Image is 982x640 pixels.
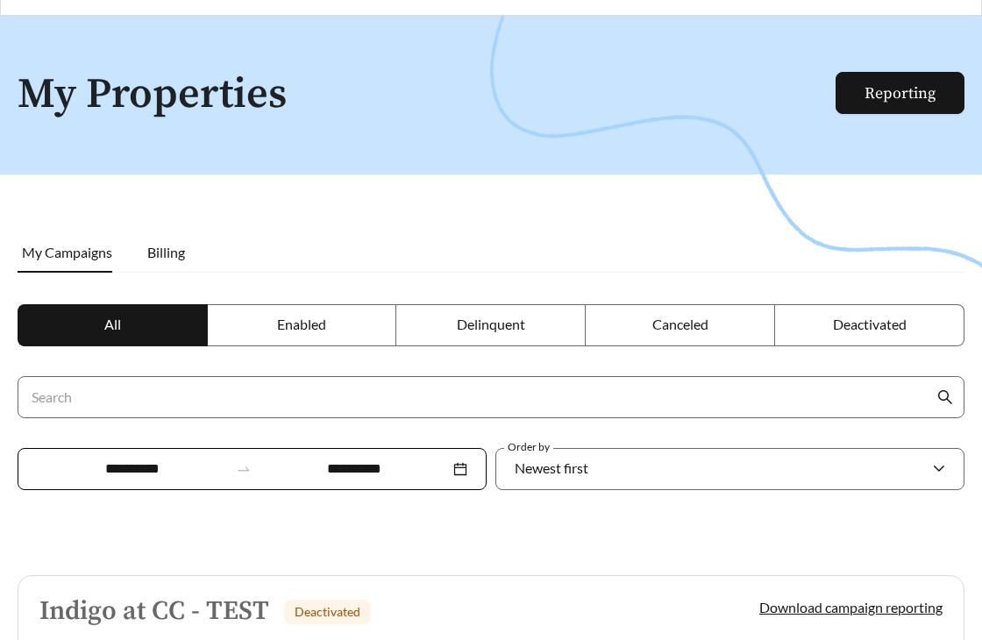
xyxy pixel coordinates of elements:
span: Canceled [652,316,708,332]
h1: My Properties [18,72,846,118]
a: Reporting [865,83,936,103]
span: Deactivated [833,316,907,332]
span: My Campaigns [22,244,112,260]
a: Download campaign reporting [759,599,943,615]
button: Reporting [836,72,964,114]
span: Enabled [277,316,326,332]
span: Newest first [515,459,588,476]
span: All [104,316,121,332]
span: Deactivated [295,604,360,619]
span: to [236,461,252,477]
span: search [937,389,953,405]
h5: Indigo at CC - TEST [39,597,269,626]
span: Delinquent [457,316,525,332]
span: Billing [147,244,185,260]
span: swap-right [236,461,252,477]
